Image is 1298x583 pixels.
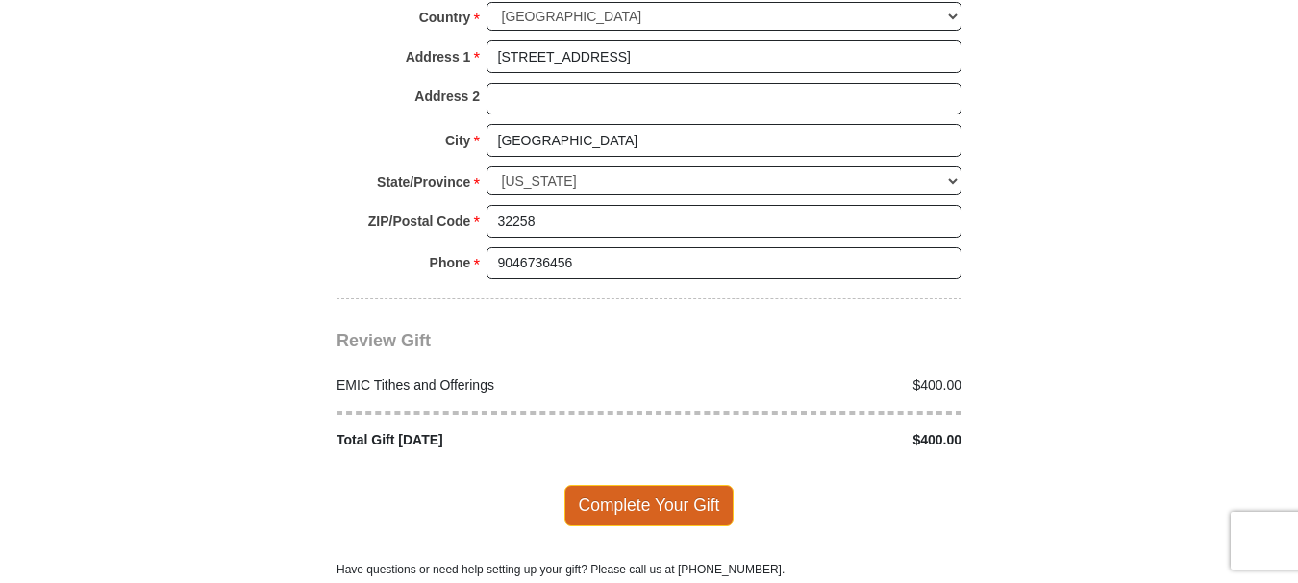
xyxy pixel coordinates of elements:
[337,561,961,578] p: Have questions or need help setting up your gift? Please call us at [PHONE_NUMBER].
[445,127,470,154] strong: City
[327,430,650,450] div: Total Gift [DATE]
[419,4,471,31] strong: Country
[377,168,470,195] strong: State/Province
[327,375,650,395] div: EMIC Tithes and Offerings
[337,331,431,350] span: Review Gift
[368,208,471,235] strong: ZIP/Postal Code
[414,83,480,110] strong: Address 2
[649,430,972,450] div: $400.00
[564,485,735,525] span: Complete Your Gift
[649,375,972,395] div: $400.00
[430,249,471,276] strong: Phone
[406,43,471,70] strong: Address 1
